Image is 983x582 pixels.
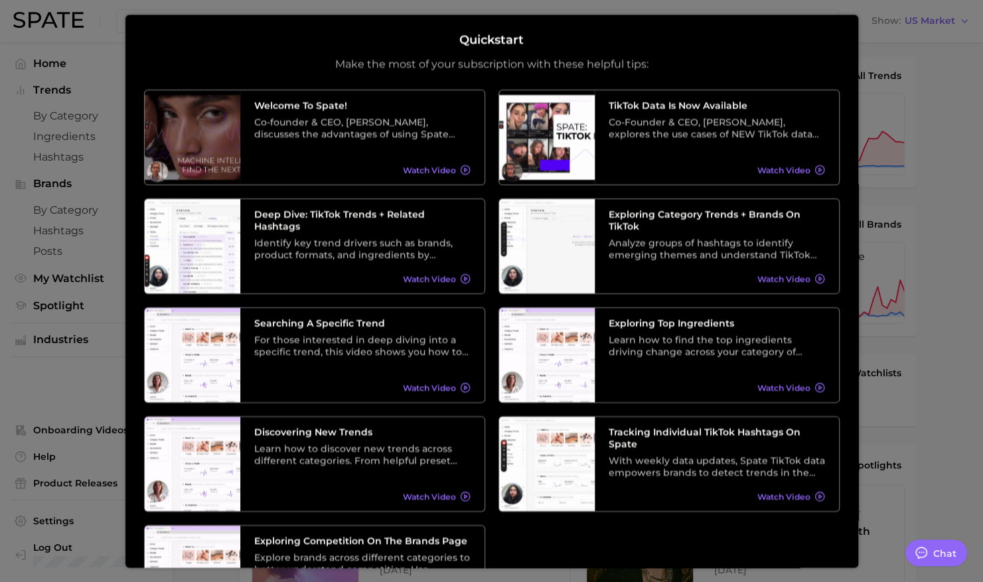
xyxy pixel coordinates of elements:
[757,383,810,393] span: Watch Video
[609,455,825,479] div: With weekly data updates, Spate TikTok data empowers brands to detect trends in the earliest stag...
[498,199,840,295] a: Exploring Category Trends + Brands on TikTokAnalyze groups of hashtags to identify emerging theme...
[254,334,471,358] div: For those interested in deep diving into a specific trend, this video shows you how to search tre...
[254,117,471,141] div: Co-founder & CEO, [PERSON_NAME], discusses the advantages of using Spate data as well as its vari...
[335,58,648,72] p: Make the most of your subscription with these helpful tips:
[144,199,485,295] a: Deep Dive: TikTok Trends + Related HashtagsIdentify key trend drivers such as brands, product for...
[498,90,840,186] a: TikTok data is now availableCo-Founder & CEO, [PERSON_NAME], explores the use cases of NEW TikTok...
[254,318,471,330] h3: Searching A Specific Trend
[757,274,810,284] span: Watch Video
[609,334,825,358] div: Learn how to find the top ingredients driving change across your category of choice. From broad c...
[403,383,456,393] span: Watch Video
[254,100,471,112] h3: Welcome to Spate!
[609,427,825,451] h3: Tracking Individual TikTok Hashtags on Spate
[254,209,471,233] h3: Deep Dive: TikTok Trends + Related Hashtags
[609,100,825,112] h3: TikTok data is now available
[403,492,456,502] span: Watch Video
[254,238,471,261] div: Identify key trend drivers such as brands, product formats, and ingredients by leveraging a categ...
[498,417,840,512] a: Tracking Individual TikTok Hashtags on SpateWith weekly data updates, Spate TikTok data empowers ...
[403,274,456,284] span: Watch Video
[609,238,825,261] div: Analyze groups of hashtags to identify emerging themes and understand TikTok trends at a higher l...
[757,165,810,175] span: Watch Video
[254,443,471,467] div: Learn how to discover new trends across different categories. From helpful preset filters to diff...
[144,90,485,186] a: Welcome to Spate!Co-founder & CEO, [PERSON_NAME], discusses the advantages of using Spate data as...
[403,165,456,175] span: Watch Video
[144,308,485,403] a: Searching A Specific TrendFor those interested in deep diving into a specific trend, this video s...
[609,318,825,330] h3: Exploring Top Ingredients
[609,209,825,233] h3: Exploring Category Trends + Brands on TikTok
[254,427,471,439] h3: Discovering New Trends
[459,33,524,48] h2: Quickstart
[144,417,485,512] a: Discovering New TrendsLearn how to discover new trends across different categories. From helpful ...
[609,117,825,141] div: Co-Founder & CEO, [PERSON_NAME], explores the use cases of NEW TikTok data and its relationship w...
[757,492,810,502] span: Watch Video
[254,536,471,547] h3: Exploring Competition on the Brands Page
[254,552,471,576] div: Explore brands across different categories to better understand competition. Use different preset...
[498,308,840,403] a: Exploring Top IngredientsLearn how to find the top ingredients driving change across your categor...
